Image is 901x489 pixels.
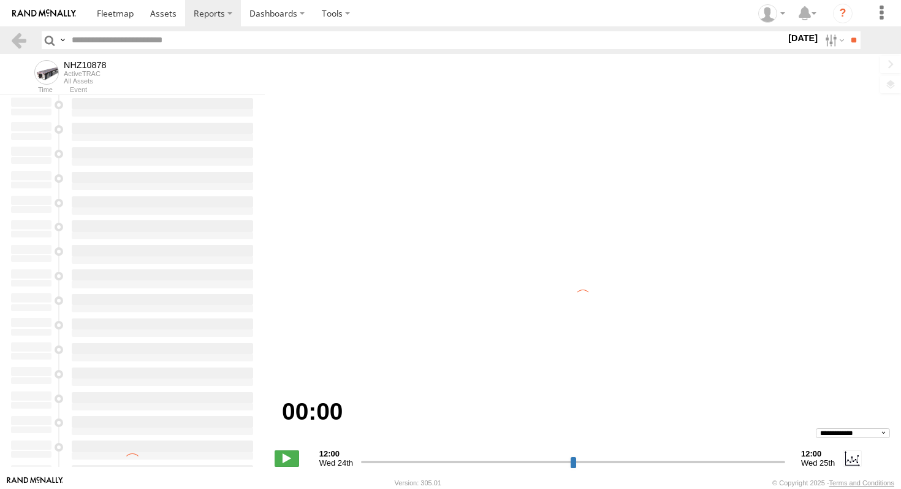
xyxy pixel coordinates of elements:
[10,87,53,93] div: Time
[7,477,63,489] a: Visit our Website
[754,4,789,23] div: Zulema McIntosch
[829,479,894,487] a: Terms and Conditions
[833,4,853,23] i: ?
[319,449,353,458] strong: 12:00
[820,31,846,49] label: Search Filter Options
[12,9,76,18] img: rand-logo.svg
[275,450,299,466] label: Play/Stop
[772,479,894,487] div: © Copyright 2025 -
[319,458,353,468] span: Wed 24th
[64,60,107,70] div: NHZ10878 - View Asset History
[786,31,820,45] label: [DATE]
[395,479,441,487] div: Version: 305.01
[10,31,28,49] a: Back to previous Page
[64,70,107,77] div: ActiveTRAC
[801,449,835,458] strong: 12:00
[801,458,835,468] span: Wed 25th
[58,31,67,49] label: Search Query
[64,77,107,85] div: All Assets
[70,87,265,93] div: Event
